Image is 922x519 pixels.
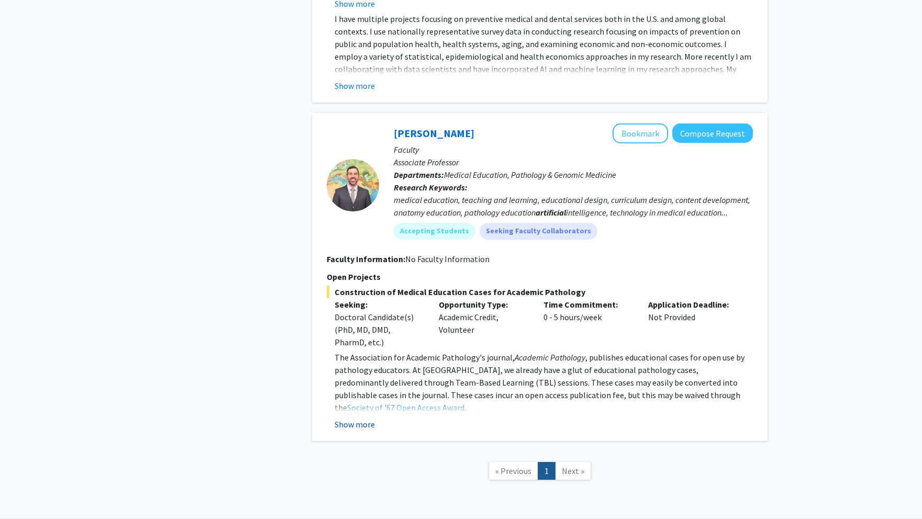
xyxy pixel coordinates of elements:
p: Seeking: [335,298,424,311]
p: Associate Professor [394,156,753,168]
div: Academic Credit, Volunteer [431,298,536,348]
mat-chip: Seeking Faculty Collaborators [480,223,597,240]
a: Society of '67 Open Access Award [347,402,464,413]
span: Next » [562,466,584,476]
a: Next Page [555,462,591,480]
p: The Association for Academic Pathology's journal, , publishes educational cases for open use by p... [335,351,753,414]
p: I have multiple projects focusing on preventive medical and dental services both in the U.S. and ... [335,13,753,113]
p: Faculty [394,143,753,156]
a: 1 [538,462,556,480]
b: artificial [536,207,566,218]
a: Previous Page [488,462,538,480]
div: Doctoral Candidate(s) (PhD, MD, DMD, PharmD, etc.) [335,311,424,348]
span: Medical Education, Pathology & Genomic Medicine [444,170,616,180]
p: Opportunity Type: [439,298,528,311]
b: Faculty Information: [327,254,405,264]
b: Research Keywords: [394,182,468,193]
span: Construction of Medical Education Cases for Academic Pathology [327,286,753,298]
iframe: Chat [8,472,45,511]
a: [PERSON_NAME] [394,127,474,140]
div: Not Provided [640,298,745,348]
button: Compose Request to Alexander Macnow [672,123,753,143]
button: Show more [335,418,375,431]
div: medical education, teaching and learning, educational design, curriculum design, content developm... [394,194,753,219]
p: Application Deadline: [648,298,737,311]
button: Add Alexander Macnow to Bookmarks [613,123,668,143]
button: Show more [335,80,375,92]
span: No Faculty Information [405,254,490,264]
b: Departments: [394,170,444,180]
p: Open Projects [327,270,753,283]
div: 0 - 5 hours/week [536,298,640,348]
mat-chip: Accepting Students [394,223,475,240]
em: Academic Pathology [515,352,585,363]
nav: Page navigation [312,452,768,494]
span: « Previous [495,466,531,476]
p: Time Commitment: [543,298,632,311]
